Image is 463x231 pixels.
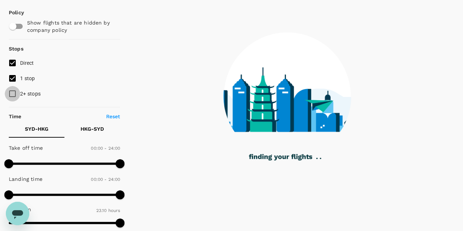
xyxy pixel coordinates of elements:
[96,208,120,213] span: 23.10 hours
[320,158,321,159] g: .
[106,113,120,120] p: Reset
[9,46,23,52] strong: Stops
[9,144,43,152] p: Take off time
[316,158,318,159] g: .
[25,125,48,133] p: SYD - HKG
[9,9,15,16] p: Policy
[249,154,312,161] g: finding your flights
[81,125,104,133] p: HKG - SYD
[91,146,120,151] span: 00:00 - 24:00
[20,75,35,81] span: 1 stop
[91,177,120,182] span: 00:00 - 24:00
[20,60,34,66] span: Direct
[9,113,22,120] p: Time
[20,91,41,97] span: 2+ stops
[6,202,29,225] iframe: Button to launch messaging window
[9,175,42,183] p: Landing time
[27,19,115,34] p: Show flights that are hidden by company policy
